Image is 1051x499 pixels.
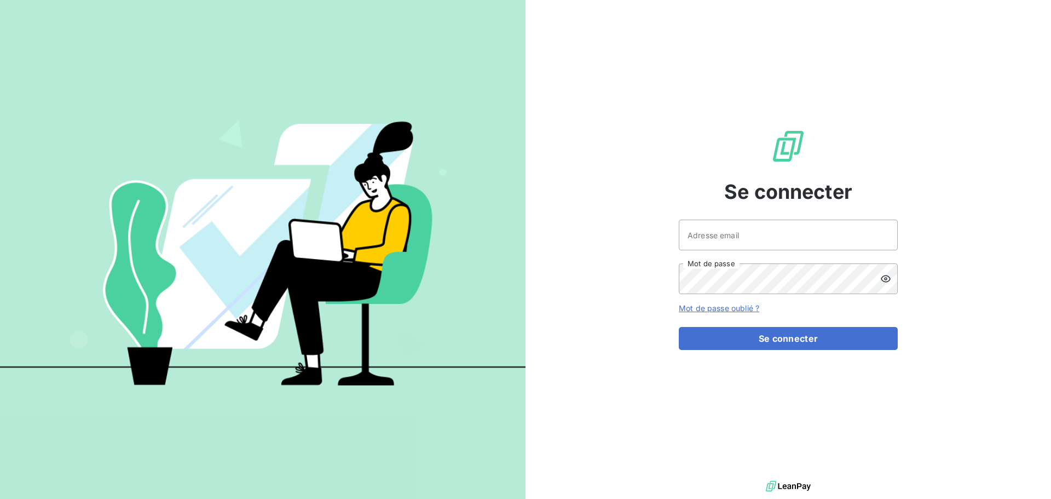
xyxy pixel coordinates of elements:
img: logo [766,478,811,495]
input: placeholder [679,220,898,250]
a: Mot de passe oublié ? [679,303,759,313]
img: Logo LeanPay [771,129,806,164]
span: Se connecter [724,177,852,207]
button: Se connecter [679,327,898,350]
